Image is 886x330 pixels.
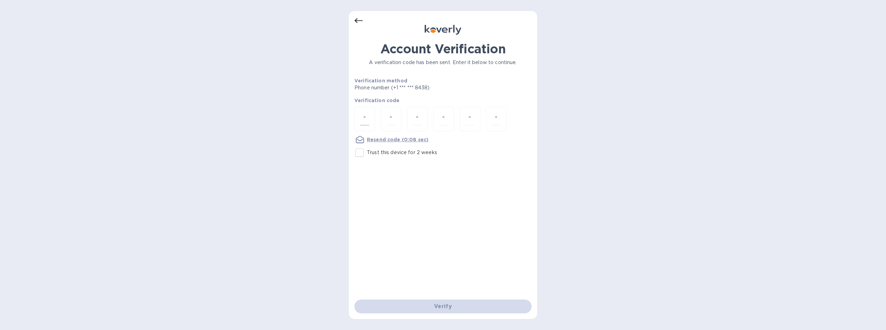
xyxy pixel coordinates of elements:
p: A verification code has been sent. Enter it below to continue. [354,59,532,66]
p: Verification code [354,97,532,104]
p: Phone number (+1 *** *** 8438) [354,84,482,91]
b: Verification method [354,78,407,83]
h1: Account Verification [354,42,532,56]
u: Resend code (0:08 sec) [367,137,428,142]
p: Trust this device for 2 weeks [367,149,437,156]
